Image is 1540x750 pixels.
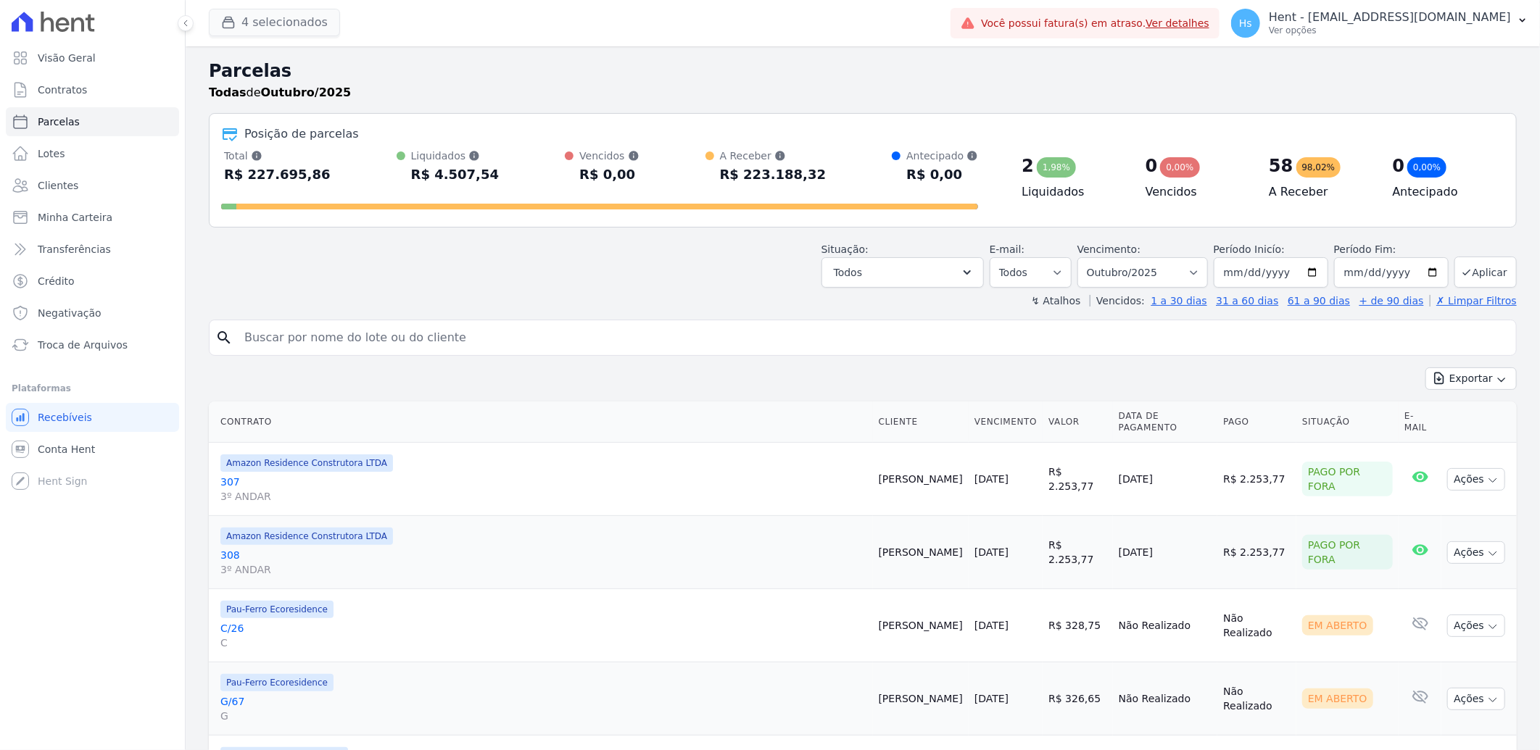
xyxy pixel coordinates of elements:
div: Antecipado [906,149,978,163]
h2: Parcelas [209,58,1517,84]
span: Visão Geral [38,51,96,65]
a: + de 90 dias [1359,295,1424,307]
div: Total [224,149,331,163]
input: Buscar por nome do lote ou do cliente [236,323,1510,352]
span: Conta Hent [38,442,95,457]
td: [PERSON_NAME] [873,662,969,736]
a: Conta Hent [6,435,179,464]
span: Contratos [38,83,87,97]
div: R$ 0,00 [579,163,639,186]
span: Todos [834,264,862,281]
span: Parcelas [38,114,80,129]
span: 3º ANDAR [220,562,867,577]
td: [PERSON_NAME] [873,516,969,589]
th: Valor [1043,401,1113,443]
a: Visão Geral [6,43,179,72]
td: Não Realizado [1113,589,1217,662]
span: Você possui fatura(s) em atraso. [981,16,1209,31]
h4: Liquidados [1022,183,1122,201]
span: Amazon Residence Construtora LTDA [220,454,393,472]
a: 31 a 60 dias [1216,295,1278,307]
div: R$ 4.507,54 [411,163,499,186]
div: 58 [1269,154,1293,178]
label: ↯ Atalhos [1031,295,1080,307]
a: Parcelas [6,107,179,136]
a: ✗ Limpar Filtros [1430,295,1517,307]
button: Hs Hent - [EMAIL_ADDRESS][DOMAIN_NAME] Ver opções [1220,3,1540,43]
span: Recebíveis [38,410,92,425]
th: Vencimento [969,401,1043,443]
div: Posição de parcelas [244,125,359,143]
div: 0,00% [1407,157,1446,178]
td: Não Realizado [1113,662,1217,736]
th: Data de Pagamento [1113,401,1217,443]
div: Em Aberto [1302,688,1373,709]
td: [DATE] [1113,443,1217,516]
div: 0,00% [1160,157,1199,178]
div: R$ 0,00 [906,163,978,186]
span: Clientes [38,178,78,193]
td: R$ 2.253,77 [1217,443,1296,516]
th: Pago [1217,401,1296,443]
span: G [220,709,867,723]
button: Ações [1447,468,1505,491]
th: Contrato [209,401,873,443]
th: Situação [1296,401,1399,443]
div: Em Aberto [1302,615,1373,636]
a: [DATE] [974,473,1009,485]
span: Troca de Arquivos [38,338,128,352]
span: 3º ANDAR [220,489,867,504]
label: Vencimento: [1077,243,1140,255]
span: Pau-Ferro Ecoresidence [220,674,334,691]
th: Cliente [873,401,969,443]
a: 3073º ANDAR [220,475,867,504]
td: R$ 326,65 [1043,662,1113,736]
p: Hent - [EMAIL_ADDRESS][DOMAIN_NAME] [1269,10,1511,25]
a: G/67G [220,694,867,723]
div: Plataformas [12,380,173,397]
p: Ver opções [1269,25,1511,36]
td: R$ 2.253,77 [1217,516,1296,589]
div: A Receber [720,149,827,163]
span: C [220,636,867,650]
label: Período Inicío: [1214,243,1285,255]
a: [DATE] [974,693,1009,704]
label: E-mail: [990,243,1025,255]
span: Crédito [38,274,75,288]
div: 98,02% [1296,157,1341,178]
td: Não Realizado [1217,589,1296,662]
a: [DATE] [974,620,1009,631]
a: Negativação [6,299,179,328]
span: Amazon Residence Construtora LTDA [220,528,393,545]
td: [PERSON_NAME] [873,589,969,662]
button: Ações [1447,688,1505,710]
h4: A Receber [1269,183,1369,201]
div: R$ 223.188,32 [720,163,827,186]
div: 1,98% [1037,157,1076,178]
a: Ver detalhes [1146,17,1209,29]
a: Crédito [6,267,179,296]
a: [DATE] [974,546,1009,558]
h4: Vencidos [1146,183,1246,201]
span: Minha Carteira [38,210,112,225]
a: Contratos [6,75,179,104]
p: de [209,84,351,101]
label: Situação: [821,243,869,255]
div: Liquidados [411,149,499,163]
strong: Todas [209,86,247,99]
a: Troca de Arquivos [6,330,179,359]
a: Transferências [6,235,179,264]
span: Hs [1239,18,1252,28]
td: R$ 2.253,77 [1043,443,1113,516]
a: Recebíveis [6,403,179,432]
label: Vencidos: [1090,295,1145,307]
a: Lotes [6,139,179,168]
button: Exportar [1425,367,1517,390]
a: 61 a 90 dias [1288,295,1350,307]
div: Pago por fora [1302,462,1393,496]
td: R$ 328,75 [1043,589,1113,662]
td: [DATE] [1113,516,1217,589]
div: 0 [1146,154,1158,178]
td: Não Realizado [1217,662,1296,736]
i: search [215,329,233,346]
